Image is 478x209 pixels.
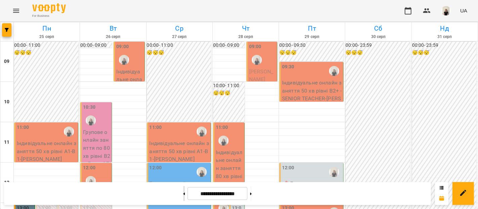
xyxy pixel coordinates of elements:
[280,23,344,34] h6: Пт
[17,139,77,163] p: Індивідуальне онлайн заняття 50 хв рівні А1-В1 - [PERSON_NAME]
[32,14,66,18] span: For Business
[148,23,211,34] h6: Ср
[213,42,245,49] h6: 00:00 - 09:00
[282,79,342,110] p: Індивідуальне онлайн заняття 50 хв рівні В2+ - SENIOR TEACHER - [PERSON_NAME]
[413,23,477,34] h6: Нд
[15,34,79,40] h6: 25 серп
[14,42,78,49] h6: 00:00 - 11:00
[346,23,410,34] h6: Сб
[412,49,476,57] h6: 😴😴😴
[150,139,209,163] p: Індивідуальне онлайн заняття 50 хв рівні А1-В1 - [PERSON_NAME]
[83,104,95,111] label: 10:30
[17,124,29,131] label: 11:00
[346,34,410,40] h6: 30 серп
[279,42,344,49] h6: 00:00 - 09:30
[150,124,162,131] label: 11:00
[214,34,278,40] h6: 28 серп
[4,58,9,65] h6: 09
[86,115,96,126] img: Жюлі
[197,127,207,137] img: Жюлі
[8,3,24,19] button: Menu
[460,7,467,14] span: UA
[279,49,344,57] h6: 😴😴😴
[83,164,95,172] label: 12:00
[4,98,9,106] h6: 10
[119,55,129,65] img: Жюлі
[80,42,112,49] h6: 00:00 - 09:00
[282,164,294,172] label: 12:00
[441,6,451,15] img: a3bfcddf6556b8c8331b99a2d66cc7fb.png
[282,63,294,71] label: 09:30
[148,34,211,40] h6: 27 серп
[83,128,110,176] p: Групове онлайн заняття по 80 хв рівні В2+ - Група 97 В2
[15,23,79,34] h6: Пн
[213,82,245,90] h6: 10:00 - 11:00
[412,42,476,49] h6: 00:00 - 23:59
[249,68,273,83] span: [PERSON_NAME]
[116,68,143,123] p: Індивідуальне онлайн заняття 50 хв рівні А1-В1 - [PERSON_NAME]
[346,49,410,57] h6: 😴😴😴
[252,55,262,65] img: Жюлі
[346,42,410,49] h6: 00:00 - 23:59
[329,167,339,177] img: Жюлі
[14,49,78,57] h6: 😴😴😴
[150,164,162,172] label: 12:00
[64,127,74,137] img: Жюлі
[218,136,229,146] img: Жюлі
[216,124,228,131] label: 11:00
[329,66,339,76] img: Жюлі
[116,43,129,50] label: 09:00
[280,34,344,40] h6: 29 серп
[4,139,9,146] h6: 11
[214,23,278,34] h6: Чт
[413,34,477,40] h6: 31 серп
[81,23,145,34] h6: Вт
[86,176,96,186] img: Жюлі
[147,49,211,57] h6: 😴😴😴
[197,167,207,177] img: Жюлі
[457,4,470,17] button: UA
[147,42,211,49] h6: 00:00 - 11:00
[32,3,66,13] img: Voopty Logo
[213,90,245,97] h6: 😴😴😴
[81,34,145,40] h6: 26 серп
[249,43,262,50] label: 09:00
